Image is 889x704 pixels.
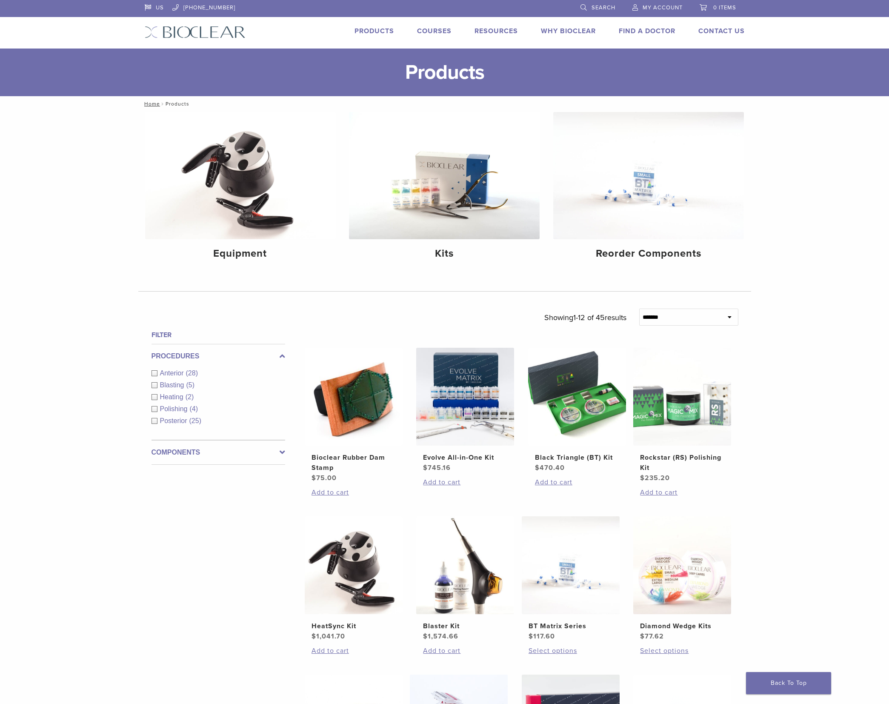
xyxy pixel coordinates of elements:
bdi: 1,041.70 [312,632,345,641]
span: $ [312,632,316,641]
a: Add to cart: “HeatSync Kit” [312,646,396,656]
img: Equipment [145,112,336,239]
a: Evolve All-in-One KitEvolve All-in-One Kit $745.16 [416,348,515,473]
h2: Bioclear Rubber Dam Stamp [312,452,396,473]
span: Posterior [160,417,189,424]
span: $ [529,632,533,641]
a: Courses [417,27,452,35]
a: Add to cart: “Black Triangle (BT) Kit” [535,477,619,487]
span: 1-12 of 45 [573,313,605,322]
img: Rockstar (RS) Polishing Kit [633,348,731,446]
span: Search [592,4,615,11]
bdi: 745.16 [423,464,451,472]
span: (4) [189,405,198,412]
h4: Equipment [152,246,329,261]
img: Evolve All-in-One Kit [416,348,514,446]
a: Reorder Components [553,112,744,267]
span: Anterior [160,369,186,377]
bdi: 77.62 [640,632,664,641]
a: Select options for “Diamond Wedge Kits” [640,646,724,656]
a: Equipment [145,112,336,267]
a: BT Matrix SeriesBT Matrix Series $117.60 [521,516,620,641]
h2: BT Matrix Series [529,621,613,631]
a: HeatSync KitHeatSync Kit $1,041.70 [304,516,403,641]
img: Blaster Kit [416,516,514,614]
span: $ [535,464,540,472]
a: Back To Top [746,672,831,694]
a: Products [354,27,394,35]
img: Bioclear Rubber Dam Stamp [305,348,403,446]
bdi: 470.40 [535,464,565,472]
img: BT Matrix Series [522,516,620,614]
span: $ [640,474,645,482]
img: Kits [349,112,540,239]
a: Contact Us [698,27,745,35]
h4: Filter [152,330,285,340]
a: Add to cart: “Rockstar (RS) Polishing Kit” [640,487,724,498]
a: Why Bioclear [541,27,596,35]
a: Add to cart: “Bioclear Rubber Dam Stamp” [312,487,396,498]
span: (2) [186,393,194,401]
label: Components [152,447,285,458]
span: My Account [643,4,683,11]
h4: Kits [356,246,533,261]
img: Bioclear [145,26,246,38]
span: Blasting [160,381,186,389]
a: Resources [475,27,518,35]
a: Bioclear Rubber Dam StampBioclear Rubber Dam Stamp $75.00 [304,348,403,483]
span: (25) [189,417,201,424]
span: (5) [186,381,194,389]
span: Heating [160,393,186,401]
img: HeatSync Kit [305,516,403,614]
span: $ [423,464,428,472]
bdi: 235.20 [640,474,670,482]
bdi: 75.00 [312,474,337,482]
a: Kits [349,112,540,267]
h2: HeatSync Kit [312,621,396,631]
a: Black Triangle (BT) KitBlack Triangle (BT) Kit $470.40 [528,348,627,473]
span: $ [640,632,645,641]
bdi: 1,574.66 [423,632,458,641]
bdi: 117.60 [529,632,555,641]
label: Procedures [152,351,285,361]
span: 0 items [713,4,736,11]
h4: Reorder Components [560,246,737,261]
a: Add to cart: “Blaster Kit” [423,646,507,656]
a: Find A Doctor [619,27,675,35]
a: Blaster KitBlaster Kit $1,574.66 [416,516,515,641]
a: Rockstar (RS) Polishing KitRockstar (RS) Polishing Kit $235.20 [633,348,732,483]
h2: Evolve All-in-One Kit [423,452,507,463]
a: Diamond Wedge KitsDiamond Wedge Kits $77.62 [633,516,732,641]
a: Home [142,101,160,107]
span: (28) [186,369,198,377]
a: Add to cart: “Evolve All-in-One Kit” [423,477,507,487]
h2: Diamond Wedge Kits [640,621,724,631]
img: Diamond Wedge Kits [633,516,731,614]
img: Reorder Components [553,112,744,239]
h2: Blaster Kit [423,621,507,631]
nav: Products [138,96,751,112]
span: $ [423,632,428,641]
span: / [160,102,166,106]
a: Select options for “BT Matrix Series” [529,646,613,656]
span: Polishing [160,405,190,412]
p: Showing results [544,309,626,326]
img: Black Triangle (BT) Kit [528,348,626,446]
span: $ [312,474,316,482]
h2: Rockstar (RS) Polishing Kit [640,452,724,473]
h2: Black Triangle (BT) Kit [535,452,619,463]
